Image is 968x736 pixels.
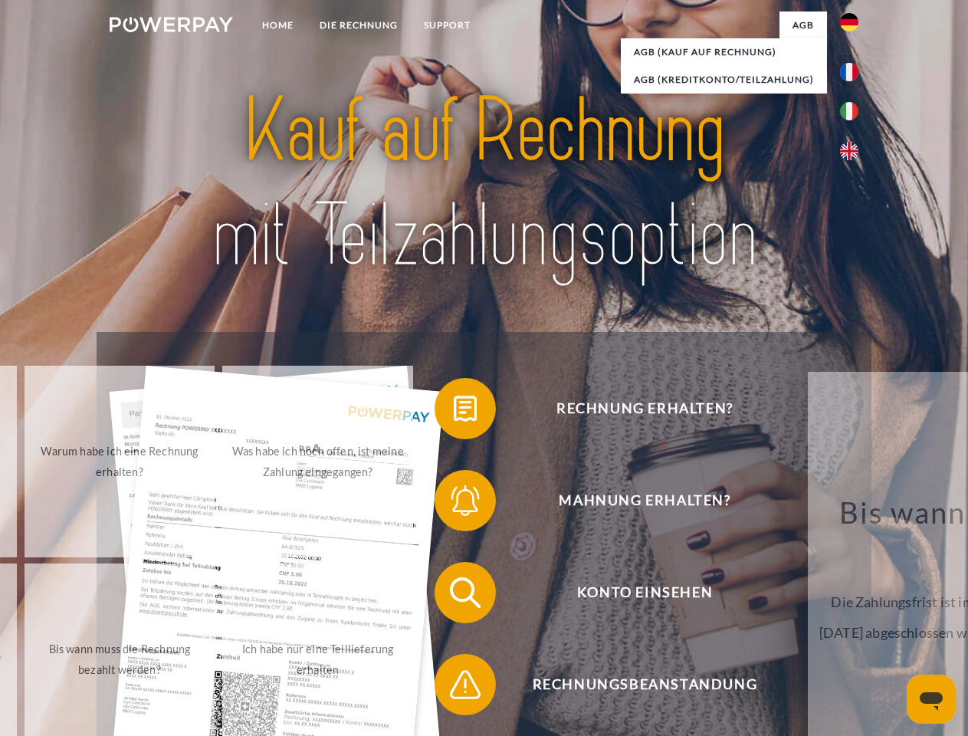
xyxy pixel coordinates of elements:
[840,13,858,31] img: de
[146,74,822,294] img: title-powerpay_de.svg
[435,562,833,623] button: Konto einsehen
[435,654,833,715] button: Rechnungsbeanstandung
[231,441,404,482] div: Was habe ich noch offen, ist meine Zahlung eingegangen?
[457,654,832,715] span: Rechnungsbeanstandung
[222,366,413,557] a: Was habe ich noch offen, ist meine Zahlung eingegangen?
[34,441,206,482] div: Warum habe ich eine Rechnung erhalten?
[110,17,233,32] img: logo-powerpay-white.svg
[621,38,827,66] a: AGB (Kauf auf Rechnung)
[840,142,858,160] img: en
[840,102,858,120] img: it
[779,11,827,39] a: agb
[457,562,832,623] span: Konto einsehen
[231,639,404,680] div: Ich habe nur eine Teillieferung erhalten
[907,675,956,724] iframe: Button to launch messaging window
[840,63,858,81] img: fr
[446,665,484,704] img: qb_warning.svg
[307,11,411,39] a: DIE RECHNUNG
[249,11,307,39] a: Home
[411,11,484,39] a: SUPPORT
[34,639,206,680] div: Bis wann muss die Rechnung bezahlt werden?
[621,66,827,94] a: AGB (Kreditkonto/Teilzahlung)
[446,573,484,612] img: qb_search.svg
